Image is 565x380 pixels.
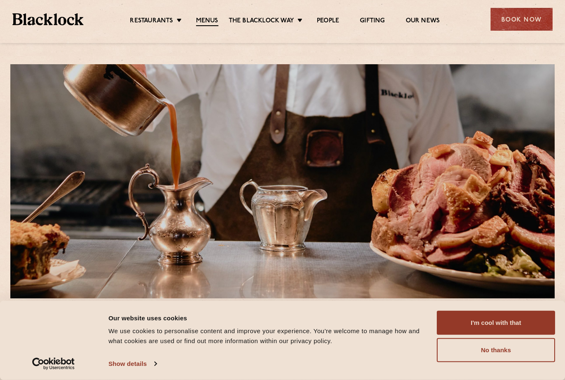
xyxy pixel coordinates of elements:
a: Menus [196,17,218,26]
a: Gifting [360,17,385,25]
a: Restaurants [130,17,173,25]
button: I'm cool with that [437,311,555,335]
a: The Blacklock Way [229,17,294,25]
button: No thanks [437,338,555,362]
div: Our website uses cookies [108,313,427,323]
div: Book Now [491,8,553,31]
a: Show details [108,358,156,370]
a: Our News [406,17,440,25]
div: We use cookies to personalise content and improve your experience. You're welcome to manage how a... [108,326,427,346]
a: Usercentrics Cookiebot - opens in a new window [17,358,90,370]
a: People [317,17,339,25]
img: BL_Textured_Logo-footer-cropped.svg [12,13,84,25]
